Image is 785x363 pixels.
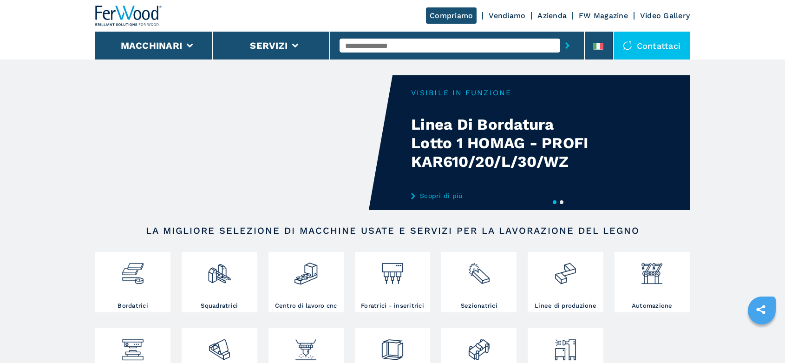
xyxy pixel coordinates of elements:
button: Macchinari [121,40,183,51]
a: FW Magazine [579,11,628,20]
a: Scopri di più [411,192,593,199]
h3: Bordatrici [118,302,148,310]
img: squadratrici_2.png [207,254,232,286]
a: Video Gallery [640,11,690,20]
img: aspirazione_1.png [553,330,578,362]
img: montaggio_imballaggio_2.png [380,330,405,362]
img: automazione.png [640,254,664,286]
img: levigatrici_2.png [207,330,232,362]
h3: Linee di produzione [535,302,596,310]
a: Sezionatrici [441,252,517,312]
h3: Automazione [632,302,673,310]
h3: Sezionatrici [461,302,497,310]
img: bordatrici_1.png [120,254,145,286]
img: verniciatura_1.png [294,330,318,362]
button: submit-button [560,35,575,56]
div: Contattaci [614,32,690,59]
a: Linee di produzione [528,252,603,312]
h3: Foratrici - inseritrici [361,302,424,310]
h2: LA MIGLIORE SELEZIONE DI MACCHINE USATE E SERVIZI PER LA LAVORAZIONE DEL LEGNO [125,225,660,236]
a: sharethis [749,298,772,321]
a: Centro di lavoro cnc [268,252,344,312]
img: linee_di_produzione_2.png [553,254,578,286]
a: Squadratrici [182,252,257,312]
img: pressa-strettoia.png [120,330,145,362]
a: Bordatrici [95,252,170,312]
a: Foratrici - inseritrici [355,252,430,312]
a: Vendiamo [489,11,525,20]
a: Azienda [537,11,567,20]
a: Automazione [615,252,690,312]
img: Contattaci [623,41,632,50]
img: lavorazione_porte_finestre_2.png [467,330,491,362]
img: centro_di_lavoro_cnc_2.png [294,254,318,286]
img: Ferwood [95,6,162,26]
button: 1 [553,200,556,204]
h3: Centro di lavoro cnc [275,302,337,310]
button: 2 [560,200,563,204]
button: Servizi [250,40,288,51]
a: Compriamo [426,7,477,24]
h3: Squadratrici [201,302,238,310]
video: Your browser does not support the video tag. [95,75,392,210]
img: sezionatrici_2.png [467,254,491,286]
img: foratrici_inseritrici_2.png [380,254,405,286]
